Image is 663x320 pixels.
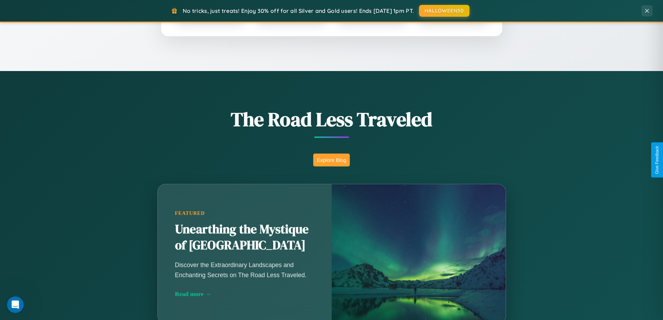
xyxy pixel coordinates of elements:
p: Discover the Extraordinary Landscapes and Enchanting Secrets on The Road Less Traveled. [175,260,314,280]
div: Read more → [175,290,314,298]
button: HALLOWEEN30 [419,5,469,17]
div: Give Feedback [655,146,660,174]
h2: Unearthing the Mystique of [GEOGRAPHIC_DATA] [175,221,314,253]
h1: The Road Less Traveled [123,106,540,133]
button: Explore Blog [313,154,350,166]
iframe: Intercom live chat [7,296,24,313]
span: No tricks, just treats! Enjoy 30% off for all Silver and Gold users! Ends [DATE] 1pm PT. [183,7,414,14]
div: Featured [175,210,314,216]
